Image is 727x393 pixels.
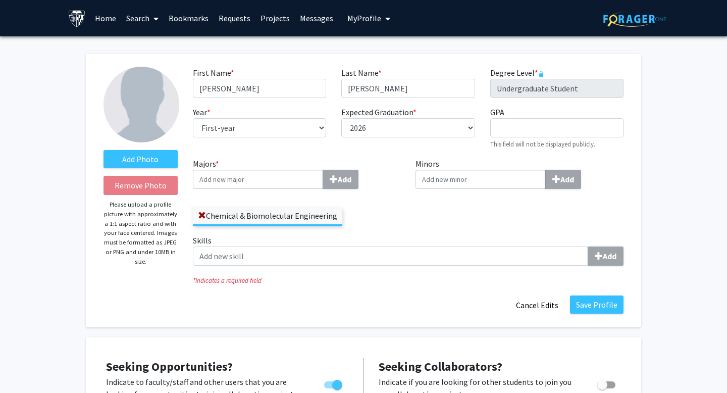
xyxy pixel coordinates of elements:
[416,170,546,189] input: MinorsAdd
[103,67,179,142] img: Profile Picture
[323,170,358,189] button: Majors*
[193,67,234,79] label: First Name
[8,348,43,385] iframe: Chat
[103,150,178,168] label: AddProfile Picture
[560,174,574,184] b: Add
[295,1,338,36] a: Messages
[164,1,214,36] a: Bookmarks
[255,1,295,36] a: Projects
[103,200,178,266] p: Please upload a profile picture with approximately a 1:1 aspect ratio and with your face centered...
[379,359,502,374] span: Seeking Collaborators?
[193,276,624,285] i: Indicates a required field
[603,251,616,261] b: Add
[570,296,624,314] button: Save Profile
[90,1,121,36] a: Home
[193,158,401,189] label: Majors
[103,176,178,195] button: Remove Photo
[509,296,565,315] button: Cancel Edits
[538,71,544,77] svg: This information is provided and automatically updated by Johns Hopkins University and is not edi...
[593,376,621,391] div: Toggle
[68,10,86,27] img: Johns Hopkins University Logo
[545,170,581,189] button: Minors
[121,1,164,36] a: Search
[320,376,348,391] div: Toggle
[490,67,544,79] label: Degree Level
[106,359,233,374] span: Seeking Opportunities?
[588,247,624,266] button: Skills
[490,140,595,148] small: This field will not be displayed publicly.
[193,170,323,189] input: Majors*Add
[193,247,588,266] input: SkillsAdd
[416,158,624,189] label: Minors
[193,234,624,266] label: Skills
[341,67,382,79] label: Last Name
[338,174,351,184] b: Add
[193,106,211,118] label: Year
[490,106,504,118] label: GPA
[214,1,255,36] a: Requests
[603,11,666,27] img: ForagerOne Logo
[193,207,342,224] label: Chemical & Biomolecular Engineering
[341,106,417,118] label: Expected Graduation
[347,13,381,23] span: My Profile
